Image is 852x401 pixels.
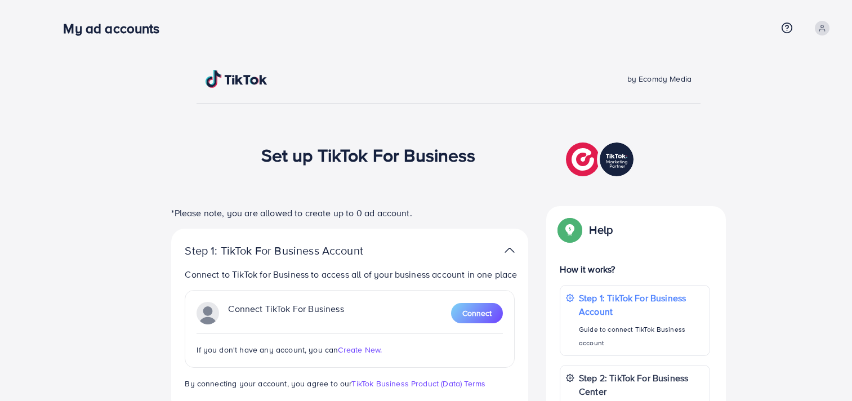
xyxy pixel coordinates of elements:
img: Popup guide [560,220,580,240]
p: *Please note, you are allowed to create up to 0 ad account. [171,206,528,220]
p: Guide to connect TikTok Business account [579,323,704,350]
img: TikTok partner [566,140,636,179]
img: TikTok partner [505,242,515,259]
span: If you don't have any account, you can [197,344,338,355]
p: Connect to TikTok for Business to access all of your business account in one place [185,268,519,281]
h3: My ad accounts [63,20,168,37]
p: Step 2: TikTok For Business Center [579,371,704,398]
h1: Set up TikTok For Business [261,144,476,166]
button: Connect [451,303,503,323]
p: How it works? [560,262,710,276]
a: TikTok Business Product (Data) Terms [351,378,485,389]
p: By connecting your account, you agree to our [185,377,515,390]
span: Create New. [338,344,382,355]
p: Connect TikTok For Business [228,302,344,324]
span: Connect [462,308,492,319]
p: Help [589,223,613,237]
img: TikTok [206,70,267,88]
span: by Ecomdy Media [627,73,692,84]
p: Step 1: TikTok For Business Account [579,291,704,318]
img: TikTok partner [197,302,219,324]
p: Step 1: TikTok For Business Account [185,244,399,257]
